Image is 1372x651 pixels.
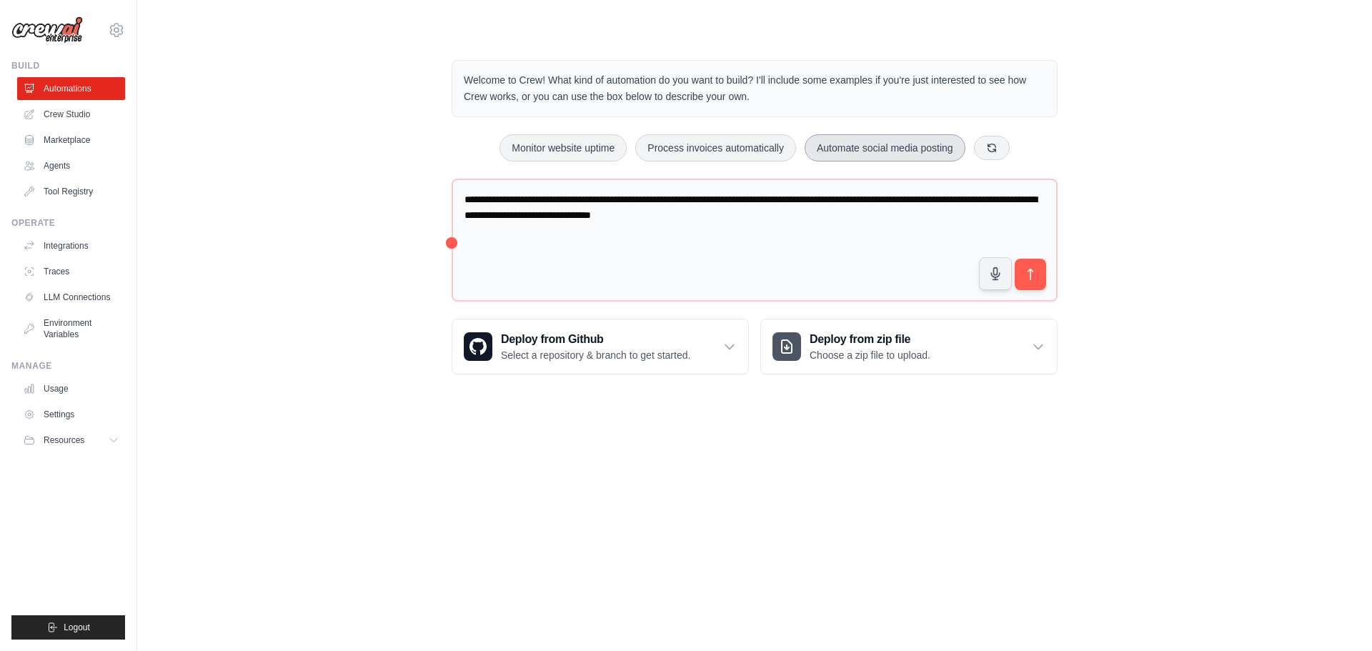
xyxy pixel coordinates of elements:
[11,16,83,44] img: Logo
[17,103,125,126] a: Crew Studio
[11,360,125,372] div: Manage
[635,134,796,161] button: Process invoices automatically
[805,134,965,161] button: Automate social media posting
[17,129,125,151] a: Marketplace
[499,134,627,161] button: Monitor website uptime
[17,180,125,203] a: Tool Registry
[17,154,125,177] a: Agents
[17,429,125,452] button: Resources
[464,72,1045,105] p: Welcome to Crew! What kind of automation do you want to build? I'll include some examples if you'...
[17,286,125,309] a: LLM Connections
[11,615,125,640] button: Logout
[64,622,90,633] span: Logout
[17,234,125,257] a: Integrations
[501,348,690,362] p: Select a repository & branch to get started.
[17,403,125,426] a: Settings
[17,260,125,283] a: Traces
[11,217,125,229] div: Operate
[17,77,125,100] a: Automations
[44,434,84,446] span: Resources
[11,60,125,71] div: Build
[501,331,690,348] h3: Deploy from Github
[810,348,930,362] p: Choose a zip file to upload.
[810,331,930,348] h3: Deploy from zip file
[17,377,125,400] a: Usage
[17,312,125,346] a: Environment Variables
